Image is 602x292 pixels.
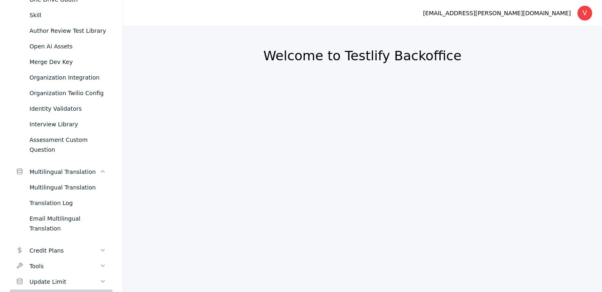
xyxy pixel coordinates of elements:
[29,26,106,36] div: Author Review Test Library
[10,70,113,85] a: Organization Integration
[10,195,113,211] a: Translation Log
[10,7,113,23] a: Skill
[10,85,113,101] a: Organization Twilio Config
[143,48,582,64] h2: Welcome to Testlify Backoffice
[29,214,106,233] div: Email Multilingual Translation
[29,88,106,98] div: Organization Twilio Config
[10,23,113,39] a: Author Review Test Library
[10,180,113,195] a: Multilingual Translation
[10,54,113,70] a: Merge Dev Key
[577,6,592,21] div: V
[29,41,106,51] div: Open Ai Assets
[29,198,106,208] div: Translation Log
[29,167,100,177] div: Multilingual Translation
[10,116,113,132] a: Interview Library
[29,246,100,255] div: Credit Plans
[29,277,100,287] div: Update Limit
[29,135,106,155] div: Assessment Custom Question
[29,119,106,129] div: Interview Library
[29,73,106,82] div: Organization Integration
[29,182,106,192] div: Multilingual Translation
[423,8,571,18] div: [EMAIL_ADDRESS][PERSON_NAME][DOMAIN_NAME]
[29,104,106,114] div: Identity Validators
[10,211,113,236] a: Email Multilingual Translation
[29,10,106,20] div: Skill
[10,39,113,54] a: Open Ai Assets
[29,261,100,271] div: Tools
[29,57,106,67] div: Merge Dev Key
[10,101,113,116] a: Identity Validators
[10,132,113,157] a: Assessment Custom Question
